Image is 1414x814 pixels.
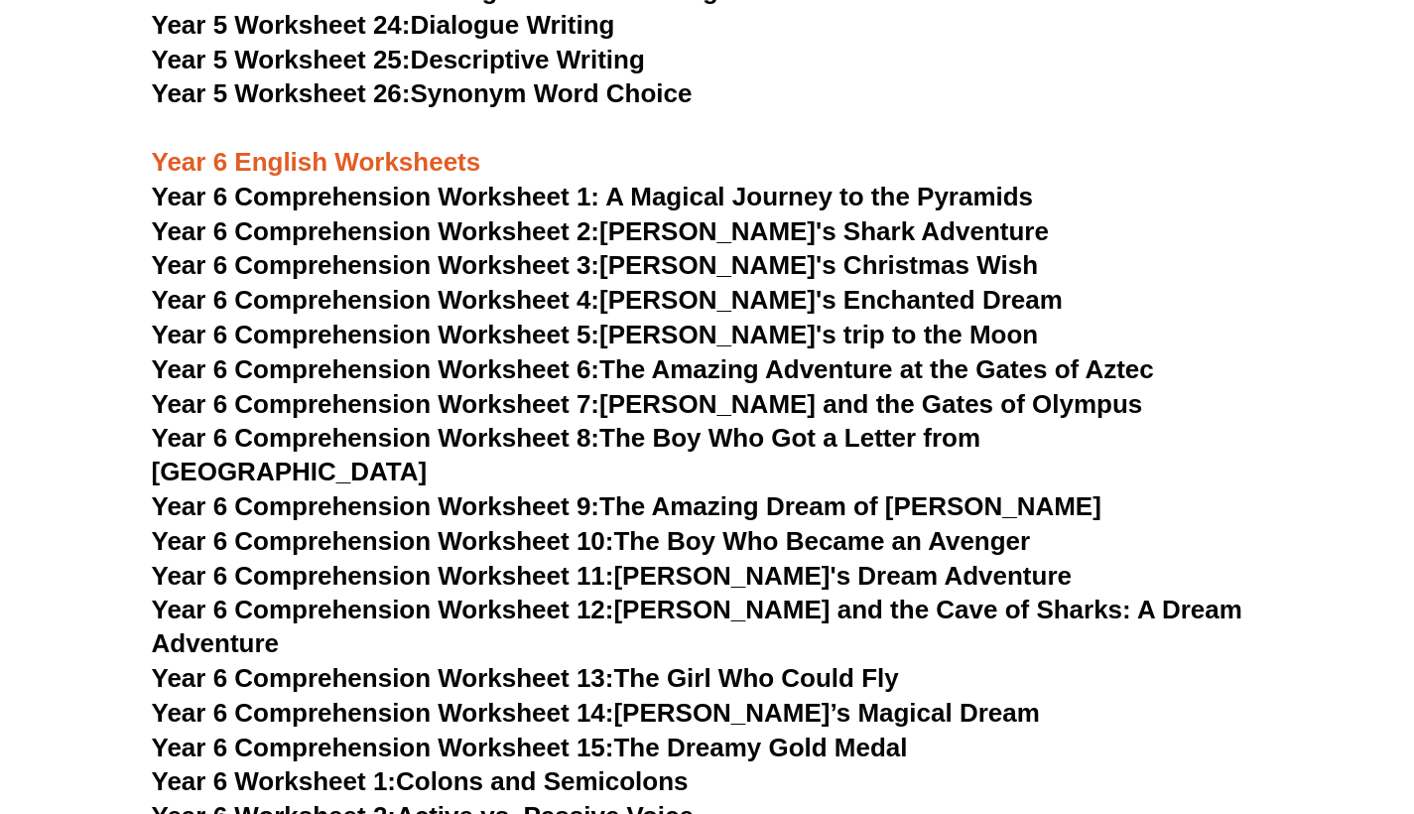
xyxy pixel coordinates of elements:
span: Year 6 Comprehension Worksheet 13: [152,663,614,693]
a: Year 6 Comprehension Worksheet 15:The Dreamy Gold Medal [152,733,908,762]
a: Year 5 Worksheet 24:Dialogue Writing [152,10,615,40]
iframe: Chat Widget [1074,590,1414,814]
a: Year 6 Comprehension Worksheet 11:[PERSON_NAME]'s Dream Adventure [152,561,1072,591]
span: Year 6 Comprehension Worksheet 5: [152,320,600,349]
span: Year 6 Comprehension Worksheet 15: [152,733,614,762]
a: Year 6 Comprehension Worksheet 10:The Boy Who Became an Avenger [152,526,1031,556]
span: Year 6 Comprehension Worksheet 14: [152,698,614,728]
span: Year 6 Comprehension Worksheet 3: [152,250,600,280]
a: Year 5 Worksheet 25:Descriptive Writing [152,45,645,74]
span: Year 6 Comprehension Worksheet 8: [152,423,600,453]
a: Year 6 Comprehension Worksheet 12:[PERSON_NAME] and the Cave of Sharks: A Dream Adventure [152,595,1242,658]
span: Year 6 Comprehension Worksheet 12: [152,595,614,624]
span: Year 5 Worksheet 26: [152,78,411,108]
a: Year 5 Worksheet 26:Synonym Word Choice [152,78,693,108]
a: Year 6 Comprehension Worksheet 14:[PERSON_NAME]’s Magical Dream [152,698,1040,728]
a: Year 6 Worksheet 1:Colons and Semicolons [152,766,689,796]
a: Year 6 Comprehension Worksheet 5:[PERSON_NAME]'s trip to the Moon [152,320,1039,349]
a: Year 6 Comprehension Worksheet 4:[PERSON_NAME]'s Enchanted Dream [152,285,1063,315]
span: Year 6 Comprehension Worksheet 7: [152,389,600,419]
span: Year 6 Worksheet 1: [152,766,397,796]
span: Year 6 Comprehension Worksheet 11: [152,561,614,591]
a: Year 6 Comprehension Worksheet 2:[PERSON_NAME]'s Shark Adventure [152,216,1049,246]
span: Year 6 Comprehension Worksheet 6: [152,354,600,384]
span: Year 5 Worksheet 24: [152,10,411,40]
a: Year 6 Comprehension Worksheet 8:The Boy Who Got a Letter from [GEOGRAPHIC_DATA] [152,423,981,486]
span: Year 6 Comprehension Worksheet 10: [152,526,614,556]
a: Year 6 Comprehension Worksheet 3:[PERSON_NAME]'s Christmas Wish [152,250,1039,280]
h3: Year 6 English Worksheets [152,112,1263,180]
a: Year 6 Comprehension Worksheet 9:The Amazing Dream of [PERSON_NAME] [152,491,1101,521]
span: Year 6 Comprehension Worksheet 9: [152,491,600,521]
span: Year 6 Comprehension Worksheet 2: [152,216,600,246]
a: Year 6 Comprehension Worksheet 6:The Amazing Adventure at the Gates of Aztec [152,354,1154,384]
a: Year 6 Comprehension Worksheet 13:The Girl Who Could Fly [152,663,899,693]
a: Year 6 Comprehension Worksheet 7:[PERSON_NAME] and the Gates of Olympus [152,389,1143,419]
span: Year 6 Comprehension Worksheet 4: [152,285,600,315]
a: Year 6 Comprehension Worksheet 1: A Magical Journey to the Pyramids [152,182,1034,211]
span: Year 5 Worksheet 25: [152,45,411,74]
